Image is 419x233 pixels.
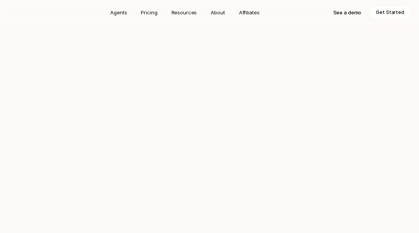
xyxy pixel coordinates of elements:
a: See a demo [328,6,367,19]
a: About [206,6,229,19]
p: Pricing [141,9,157,16]
p: Watch Demo [280,122,311,130]
p: AI Agents to automate the for . From trade intelligence, demand forecasting, lead generation, lea... [101,68,318,108]
a: Resources [167,6,202,19]
strong: commodity traders [118,69,319,87]
p: About [211,9,225,16]
h1: AI Agents for Physical Commodity Traders [9,40,410,59]
p: Get Started [376,9,404,16]
a: Agents [106,6,132,19]
a: Watch Demo [274,119,318,133]
p: Get Started [170,122,199,130]
a: Pricing [136,6,162,19]
strong: entire Lead-to-Cash cycle [185,69,272,77]
a: Get Started [101,119,267,133]
p: Affiliates [239,9,260,16]
a: Affiliates [234,6,264,19]
p: Agents [110,9,127,16]
p: See a demo [333,9,362,16]
p: Resources [171,9,197,16]
a: Get Started [371,6,410,19]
